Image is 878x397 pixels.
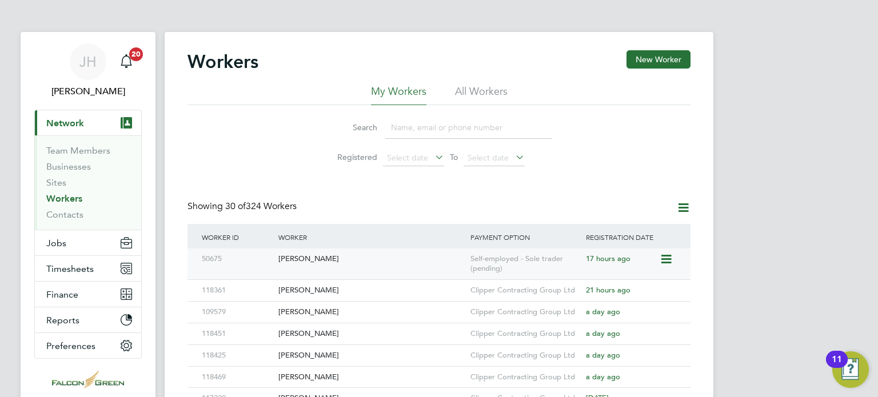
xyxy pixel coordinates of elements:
[832,351,869,388] button: Open Resource Center, 11 new notifications
[187,200,299,212] div: Showing
[35,333,141,358] button: Preferences
[46,238,66,248] span: Jobs
[46,263,94,274] span: Timesheets
[586,350,620,360] span: a day ago
[276,224,468,250] div: Worker
[199,248,276,270] div: 50675
[468,248,583,279] div: Self-employed - Sole trader (pending)
[46,145,110,156] a: Team Members
[225,200,246,212] span: 30 of
[586,254,630,263] span: 17 hours ago
[586,307,620,316] span: a day ago
[468,280,583,301] div: Clipper Contracting Group Ltd
[35,110,141,135] button: Network
[52,370,124,388] img: falcongreen-logo-retina.png
[199,367,276,388] div: 118469
[187,50,258,73] h2: Workers
[115,43,138,80] a: 20
[387,153,428,163] span: Select date
[199,387,679,397] a: 117320[PERSON_NAME]Clipper Contracting Group Ltd[DATE]
[326,152,377,162] label: Registered
[46,118,84,129] span: Network
[35,307,141,332] button: Reports
[46,340,95,351] span: Preferences
[199,301,679,311] a: 109579[PERSON_NAME]Clipper Contracting Group Ltda day ago
[199,323,679,332] a: 118451[PERSON_NAME]Clipper Contracting Group Ltda day ago
[455,85,508,105] li: All Workers
[46,315,79,326] span: Reports
[129,47,143,61] span: 20
[626,50,691,69] button: New Worker
[199,302,276,323] div: 109579
[199,248,660,258] a: 50675[PERSON_NAME]Self-employed - Sole trader (pending)17 hours ago
[35,230,141,255] button: Jobs
[46,177,66,188] a: Sites
[276,280,468,301] div: [PERSON_NAME]
[34,85,142,98] span: John Hearty
[35,282,141,307] button: Finance
[326,122,377,133] label: Search
[586,372,620,382] span: a day ago
[199,280,276,301] div: 118361
[586,285,630,295] span: 21 hours ago
[371,85,426,105] li: My Workers
[468,224,583,250] div: Payment Option
[46,289,78,300] span: Finance
[468,302,583,323] div: Clipper Contracting Group Ltd
[34,370,142,388] a: Go to home page
[276,367,468,388] div: [PERSON_NAME]
[225,200,297,212] span: 324 Workers
[276,323,468,344] div: [PERSON_NAME]
[446,150,461,165] span: To
[583,224,679,250] div: Registration Date
[35,256,141,281] button: Timesheets
[276,248,468,270] div: [PERSON_NAME]
[199,345,276,366] div: 118425
[276,345,468,366] div: [PERSON_NAME]
[46,161,91,172] a: Businesses
[199,224,276,250] div: Worker ID
[79,54,97,69] span: JH
[468,367,583,388] div: Clipper Contracting Group Ltd
[276,302,468,323] div: [PERSON_NAME]
[199,366,679,376] a: 118469[PERSON_NAME]Clipper Contracting Group Ltda day ago
[199,344,679,354] a: 118425[PERSON_NAME]Clipper Contracting Group Ltda day ago
[46,193,82,204] a: Workers
[832,359,842,374] div: 11
[199,323,276,344] div: 118451
[468,323,583,344] div: Clipper Contracting Group Ltd
[199,279,679,289] a: 118361[PERSON_NAME]Clipper Contracting Group Ltd21 hours ago
[468,153,509,163] span: Select date
[46,209,83,220] a: Contacts
[35,135,141,230] div: Network
[34,43,142,98] a: JH[PERSON_NAME]
[385,117,552,139] input: Name, email or phone number
[468,345,583,366] div: Clipper Contracting Group Ltd
[586,328,620,338] span: a day ago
